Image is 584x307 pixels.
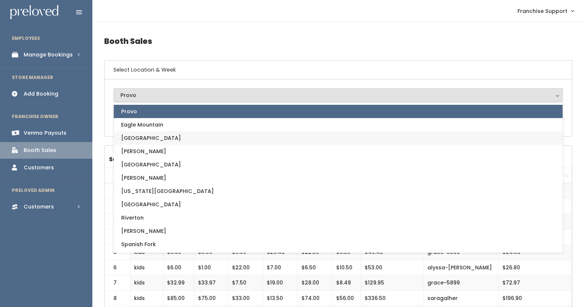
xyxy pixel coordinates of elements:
[130,290,163,306] td: kids
[24,164,54,172] div: Customers
[121,187,214,195] span: [US_STATE][GEOGRAPHIC_DATA]
[24,51,73,59] div: Manage Bookings
[105,199,130,214] td: 2
[113,88,563,102] button: Provo
[121,121,163,129] span: Eagle Mountain
[498,260,571,275] td: $26.80
[424,275,498,291] td: grace-5899
[163,275,194,291] td: $32.99
[163,290,194,306] td: $85.00
[361,260,424,275] td: $53.00
[361,290,424,306] td: $336.50
[105,260,130,275] td: 6
[263,275,298,291] td: $19.00
[518,7,567,15] span: Franchise Support
[498,275,571,291] td: $72.97
[121,147,166,155] span: [PERSON_NAME]
[297,290,332,306] td: $74.00
[105,229,130,245] td: 4
[24,90,58,98] div: Add Booking
[24,203,54,211] div: Customers
[498,290,571,306] td: $196.90
[332,275,361,291] td: $8.49
[121,161,181,169] span: [GEOGRAPHIC_DATA]
[228,275,263,291] td: $7.50
[121,107,137,115] span: Provo
[121,214,144,222] span: Riverton
[105,183,130,199] td: 1
[121,240,156,248] span: Spanish Fork
[109,155,230,164] label: Search:
[24,129,66,137] div: Venmo Payouts
[121,227,166,235] span: [PERSON_NAME]
[105,245,130,260] td: 5
[228,290,263,306] td: $33.00
[121,200,181,208] span: [GEOGRAPHIC_DATA]
[105,275,130,291] td: 7
[332,260,361,275] td: $10.50
[424,290,498,306] td: saragalher
[24,146,56,154] div: Booth Sales
[105,214,130,229] td: 3
[121,134,181,142] span: [GEOGRAPHIC_DATA]
[130,260,163,275] td: kids
[121,174,166,182] span: [PERSON_NAME]
[194,275,228,291] td: $33.97
[105,168,130,183] th: #: activate to sort column descending
[163,260,194,275] td: $6.00
[105,290,130,306] td: 8
[130,275,163,291] td: kids
[228,260,263,275] td: $22.00
[424,260,498,275] td: alyssa-[PERSON_NAME]
[194,290,228,306] td: $75.00
[297,275,332,291] td: $28.00
[105,61,572,79] h6: Select Location & Week
[120,91,556,99] div: Provo
[104,31,572,51] h4: Booth Sales
[361,275,424,291] td: $129.95
[297,260,332,275] td: $6.50
[263,260,298,275] td: $7.00
[510,3,581,19] a: Franchise Support
[332,290,361,306] td: $56.00
[194,260,228,275] td: $1.00
[10,5,58,20] img: preloved logo
[263,290,298,306] td: $13.50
